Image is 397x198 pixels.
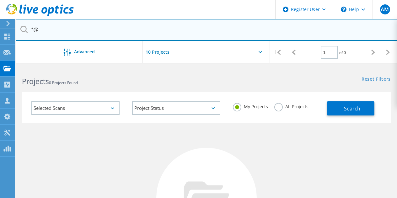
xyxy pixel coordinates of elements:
[381,7,389,12] span: AM
[22,76,49,86] b: Projects
[362,77,391,82] a: Reset Filters
[381,41,397,63] div: |
[327,101,374,115] button: Search
[49,80,78,85] span: 0 Projects Found
[344,105,360,112] span: Search
[339,50,346,55] span: of 0
[132,101,220,115] div: Project Status
[6,13,74,18] a: Live Optics Dashboard
[341,7,346,12] svg: \n
[74,50,95,54] span: Advanced
[233,103,268,109] label: My Projects
[274,103,308,109] label: All Projects
[270,41,286,63] div: |
[31,101,120,115] div: Selected Scans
